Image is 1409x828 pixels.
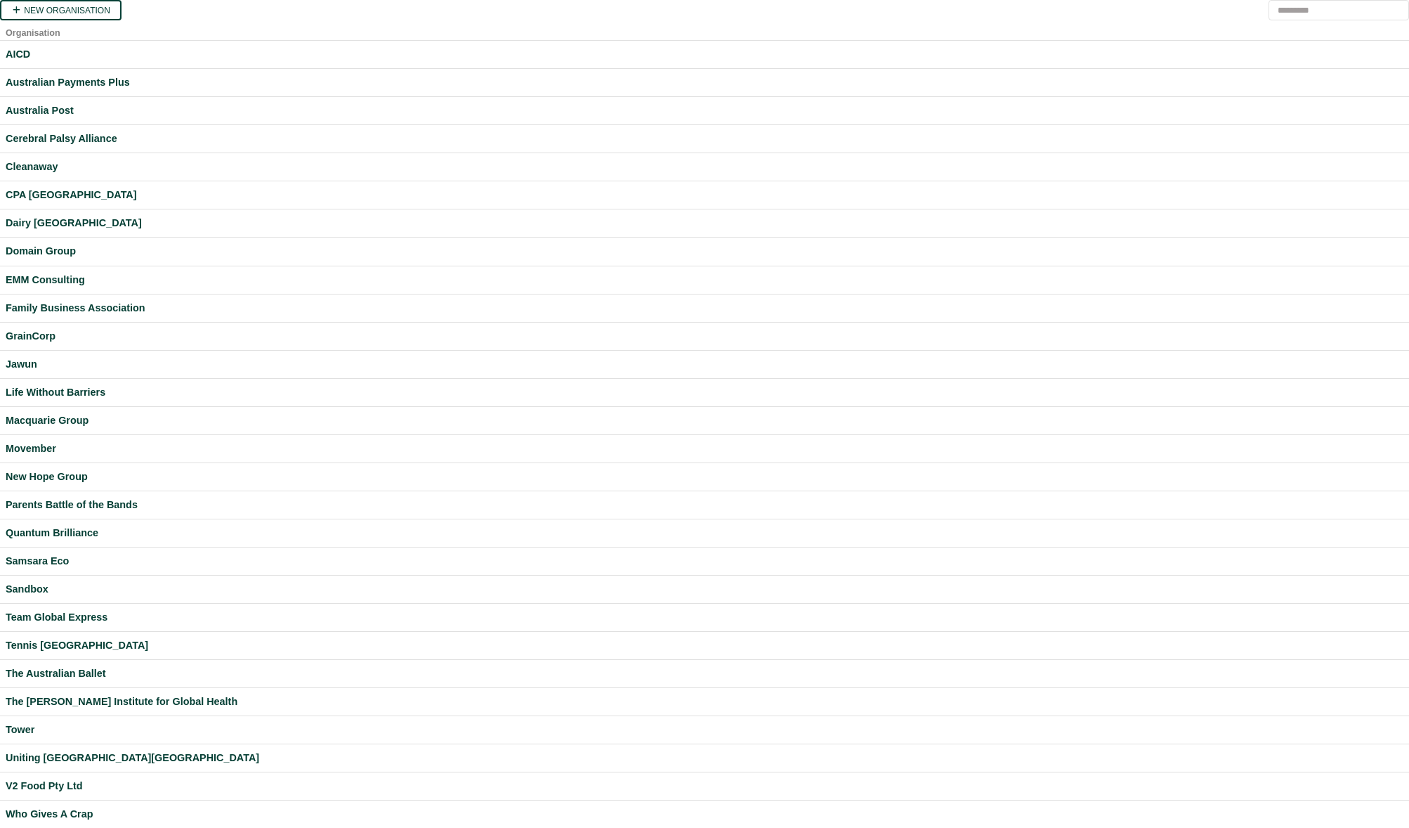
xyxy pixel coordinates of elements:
[6,413,1403,429] a: Macquarie Group
[6,131,1403,147] a: Cerebral Palsy Alliance
[6,187,1403,203] a: CPA [GEOGRAPHIC_DATA]
[6,328,1403,344] a: GrainCorp
[6,666,1403,682] a: The Australian Ballet
[6,806,1403,822] a: Who Gives A Crap
[6,553,1403,569] a: Samsara Eco
[6,722,1403,738] a: Tower
[6,638,1403,654] a: Tennis [GEOGRAPHIC_DATA]
[6,694,1403,710] a: The [PERSON_NAME] Institute for Global Health
[6,300,1403,316] a: Family Business Association
[6,159,1403,175] a: Cleanaway
[6,441,1403,457] a: Movember
[6,525,1403,541] a: Quantum Brilliance
[6,215,1403,231] a: Dairy [GEOGRAPHIC_DATA]
[6,778,1403,794] a: V2 Food Pty Ltd
[6,103,1403,119] a: Australia Post
[6,497,1403,513] a: Parents Battle of the Bands
[6,750,1403,766] a: Uniting [GEOGRAPHIC_DATA][GEOGRAPHIC_DATA]
[6,243,1403,259] a: Domain Group
[6,581,1403,597] a: Sandbox
[6,609,1403,626] a: Team Global Express
[6,469,1403,485] a: New Hope Group
[6,75,1403,91] a: Australian Payments Plus
[6,384,1403,401] a: Life Without Barriers
[6,272,1403,288] a: EMM Consulting
[6,46,1403,63] a: AICD
[6,356,1403,373] a: Jawun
